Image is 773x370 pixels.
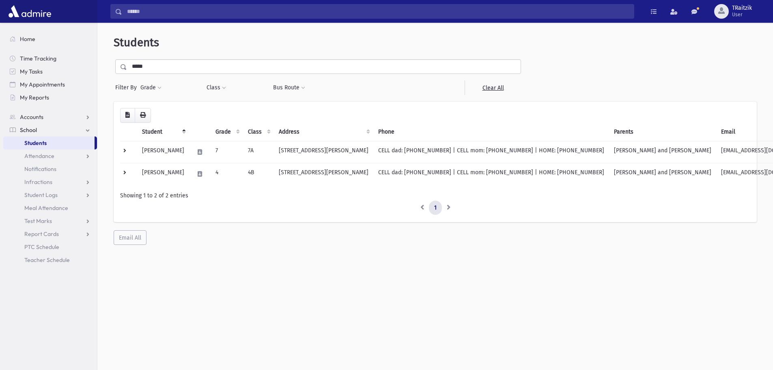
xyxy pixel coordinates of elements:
[274,163,373,185] td: [STREET_ADDRESS][PERSON_NAME]
[120,191,750,200] div: Showing 1 to 2 of 2 entries
[3,78,97,91] a: My Appointments
[211,163,243,185] td: 4
[3,149,97,162] a: Attendance
[732,5,752,11] span: TRaitzik
[3,52,97,65] a: Time Tracking
[20,68,43,75] span: My Tasks
[243,163,274,185] td: 4B
[114,36,159,49] span: Students
[120,108,135,123] button: CSV
[429,201,442,215] a: 1
[24,178,52,186] span: Infractions
[137,141,189,163] td: [PERSON_NAME]
[137,123,189,141] th: Student: activate to sort column descending
[24,230,59,238] span: Report Cards
[3,227,97,240] a: Report Cards
[3,136,95,149] a: Students
[609,123,716,141] th: Parents
[20,113,43,121] span: Accounts
[243,141,274,163] td: 7A
[24,217,52,225] span: Test Marks
[20,35,35,43] span: Home
[20,94,49,101] span: My Reports
[24,191,58,199] span: Student Logs
[20,55,56,62] span: Time Tracking
[122,4,634,19] input: Search
[3,188,97,201] a: Student Logs
[3,162,97,175] a: Notifications
[24,204,68,212] span: Meal Attendance
[211,141,243,163] td: 7
[114,230,146,245] button: Email All
[732,11,752,18] span: User
[3,240,97,253] a: PTC Schedule
[274,141,373,163] td: [STREET_ADDRESS][PERSON_NAME]
[273,80,306,95] button: Bus Route
[3,214,97,227] a: Test Marks
[3,201,97,214] a: Meal Attendance
[3,65,97,78] a: My Tasks
[3,253,97,266] a: Teacher Schedule
[20,126,37,134] span: School
[373,141,609,163] td: CELL dad: [PHONE_NUMBER] | CELL mom: [PHONE_NUMBER] | HOME: [PHONE_NUMBER]
[3,32,97,45] a: Home
[6,3,53,19] img: AdmirePro
[24,256,70,264] span: Teacher Schedule
[274,123,373,141] th: Address: activate to sort column ascending
[3,175,97,188] a: Infractions
[135,108,151,123] button: Print
[609,163,716,185] td: [PERSON_NAME] and [PERSON_NAME]
[115,83,140,92] span: Filter By
[609,141,716,163] td: [PERSON_NAME] and [PERSON_NAME]
[3,91,97,104] a: My Reports
[3,123,97,136] a: School
[3,110,97,123] a: Accounts
[24,243,59,251] span: PTC Schedule
[211,123,243,141] th: Grade: activate to sort column ascending
[206,80,226,95] button: Class
[140,80,162,95] button: Grade
[243,123,274,141] th: Class: activate to sort column ascending
[20,81,65,88] span: My Appointments
[24,152,54,160] span: Attendance
[373,163,609,185] td: CELL dad: [PHONE_NUMBER] | CELL mom: [PHONE_NUMBER] | HOME: [PHONE_NUMBER]
[137,163,189,185] td: [PERSON_NAME]
[465,80,521,95] a: Clear All
[24,165,56,173] span: Notifications
[24,139,47,147] span: Students
[373,123,609,141] th: Phone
